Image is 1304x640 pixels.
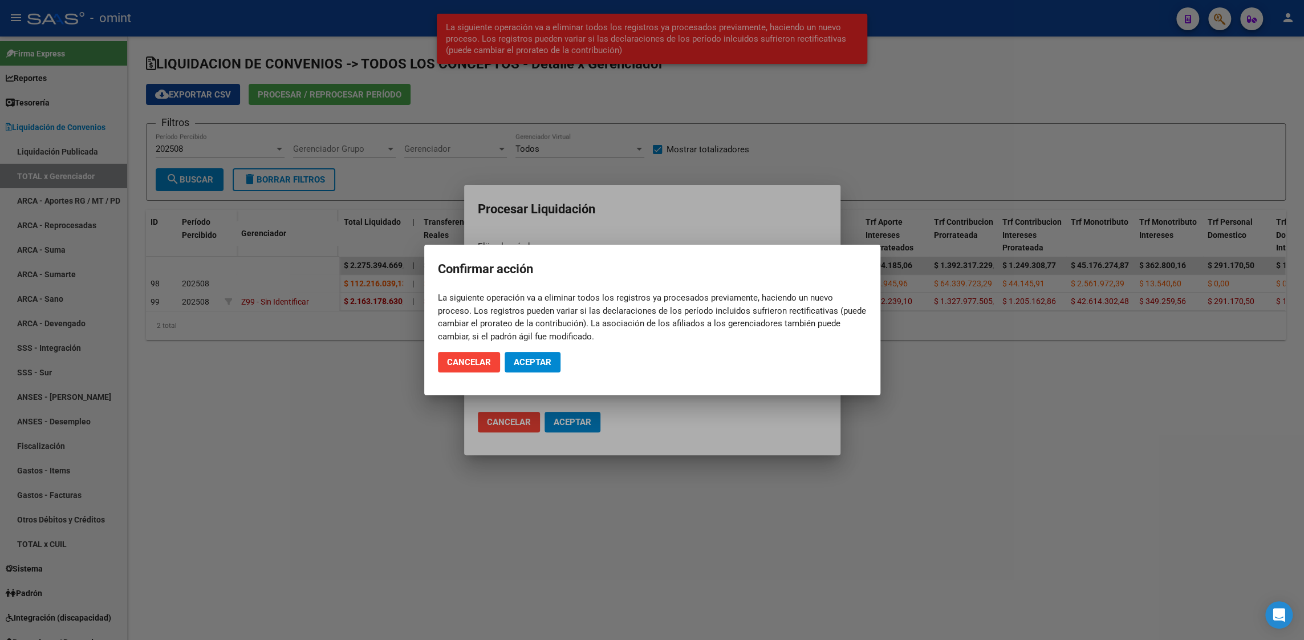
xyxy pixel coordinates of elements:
button: Aceptar [505,352,560,372]
mat-dialog-content: La siguiente operación va a eliminar todos los registros ya procesados previamente, haciendo un n... [424,291,880,343]
h2: Confirmar acción [438,258,867,280]
span: Cancelar [447,357,491,367]
div: Open Intercom Messenger [1265,601,1293,629]
button: Cancelar [438,352,500,372]
span: Aceptar [514,357,551,367]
